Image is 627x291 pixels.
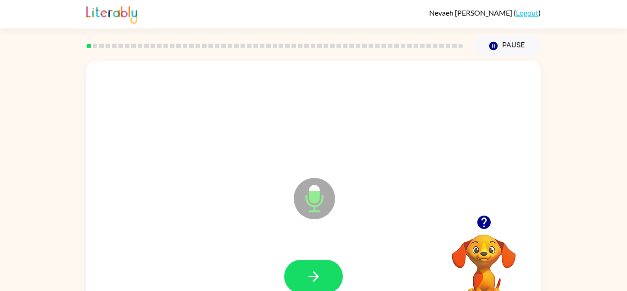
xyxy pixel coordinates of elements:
a: Logout [516,8,538,17]
img: Literably [86,4,137,24]
div: ( ) [429,8,541,17]
button: Pause [474,35,541,57]
span: Nevaeh [PERSON_NAME] [429,8,514,17]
